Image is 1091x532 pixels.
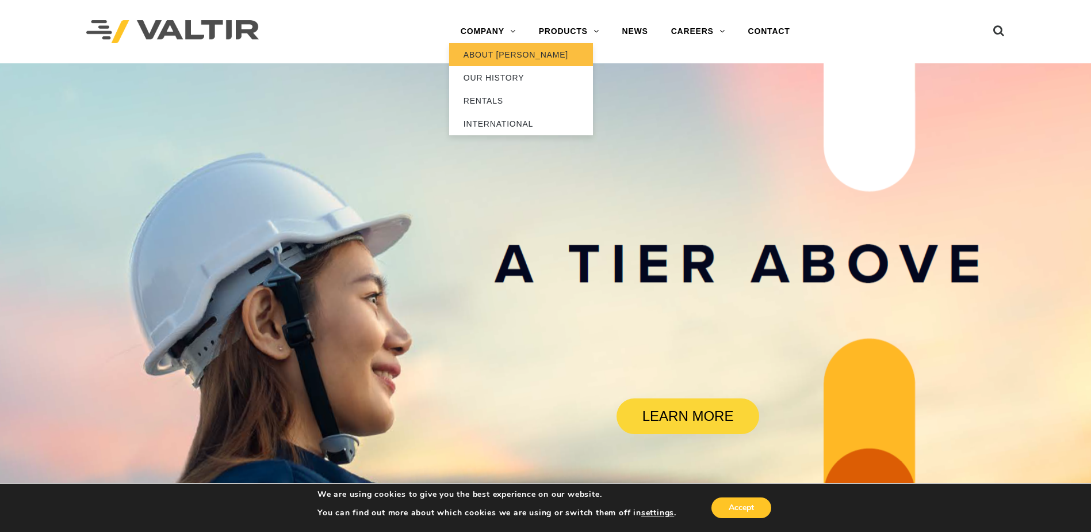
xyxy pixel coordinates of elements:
a: COMPANY [449,20,527,43]
a: RENTALS [449,89,593,112]
p: You can find out more about which cookies we are using or switch them off in . [317,508,676,518]
a: PRODUCTS [527,20,611,43]
a: CONTACT [737,20,802,43]
a: NEWS [611,20,660,43]
a: INTERNATIONAL [449,112,593,135]
p: We are using cookies to give you the best experience on our website. [317,489,676,500]
button: Accept [711,497,771,518]
a: LEARN MORE [617,398,759,434]
img: Valtir [86,20,259,44]
button: settings [641,508,674,518]
a: CAREERS [660,20,737,43]
a: OUR HISTORY [449,66,593,89]
a: ABOUT [PERSON_NAME] [449,43,593,66]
